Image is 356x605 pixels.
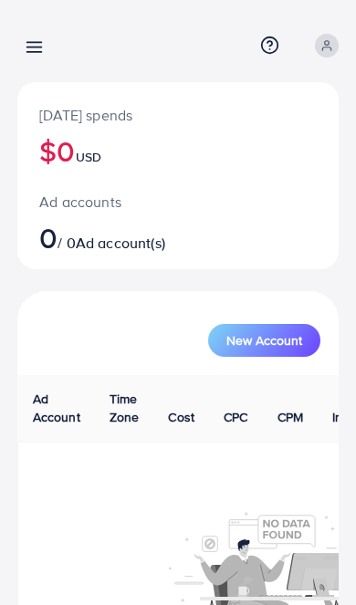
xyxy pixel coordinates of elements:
button: New Account [208,324,320,357]
p: [DATE] spends [39,104,317,126]
span: New Account [226,334,302,347]
h2: $0 [39,133,317,168]
span: USD [76,148,101,166]
span: CPC [224,408,247,426]
span: Ad Account [33,390,80,426]
span: 0 [39,216,58,258]
h2: / 0 [39,220,317,255]
span: CPM [277,408,303,426]
p: Ad accounts [39,191,317,213]
span: Time Zone [110,390,140,426]
span: Ad account(s) [76,233,165,253]
span: Cost [168,408,194,426]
